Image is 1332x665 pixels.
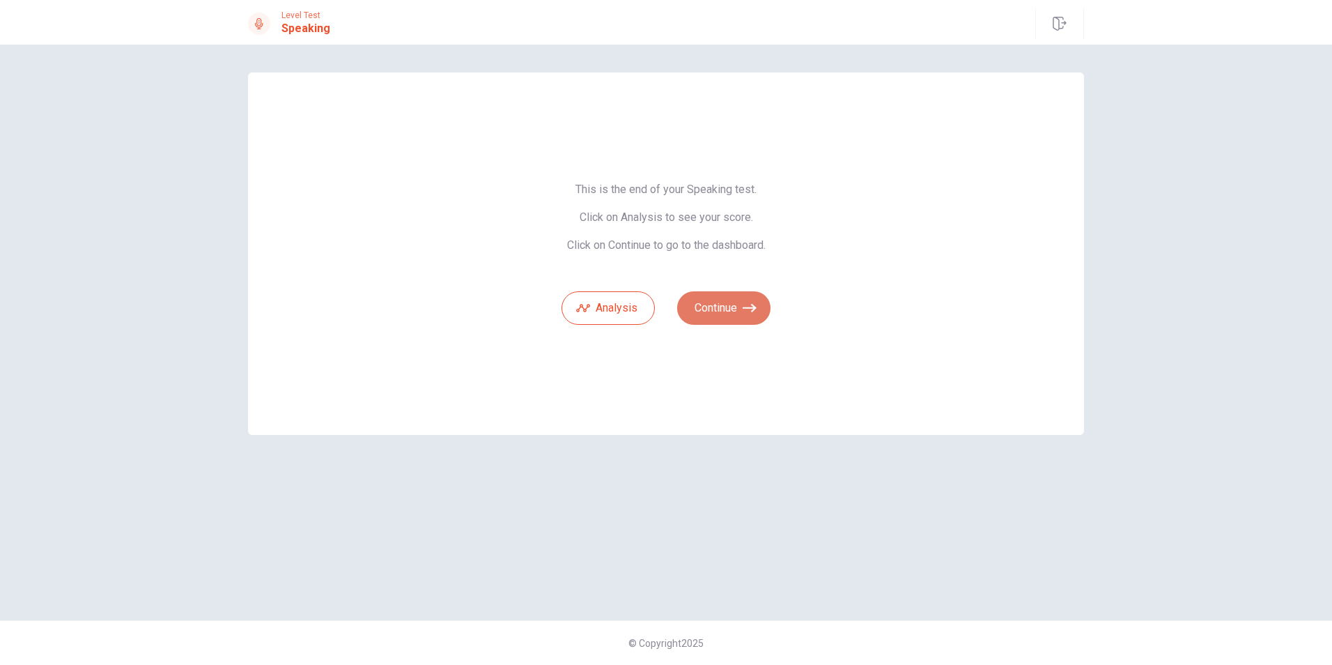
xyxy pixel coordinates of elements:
button: Continue [677,291,770,325]
h1: Speaking [281,20,330,37]
button: Analysis [562,291,655,325]
span: This is the end of your Speaking test. Click on Analysis to see your score. Click on Continue to ... [562,183,770,252]
span: Level Test [281,10,330,20]
span: © Copyright 2025 [628,638,704,649]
